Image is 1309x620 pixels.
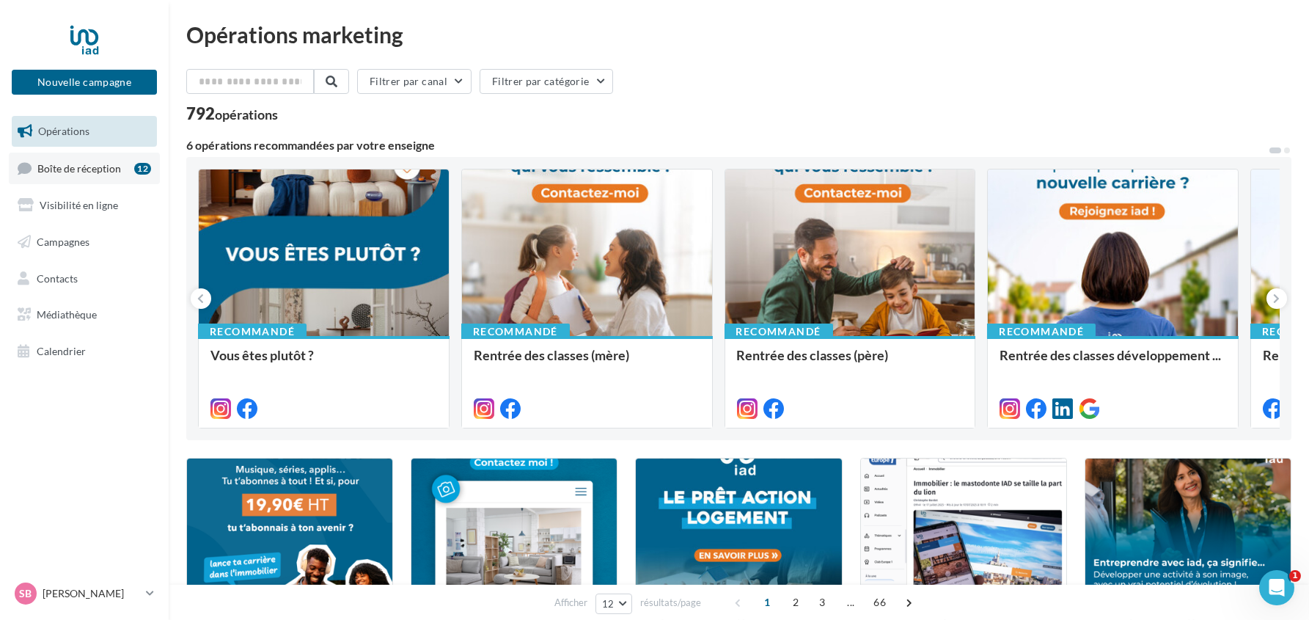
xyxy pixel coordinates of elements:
div: Recommandé [725,324,833,340]
span: Boîte de réception [37,161,121,174]
span: Calendrier [37,345,86,357]
a: Visibilité en ligne [9,190,160,221]
div: 792 [186,106,278,122]
button: Nouvelle campagne [12,70,157,95]
span: SB [20,586,32,601]
span: ... [839,591,862,614]
span: résultats/page [640,596,701,610]
a: Campagnes [9,227,160,258]
span: 1 [1289,570,1301,582]
a: Médiathèque [9,299,160,330]
span: Rentrée des classes (mère) [474,347,629,363]
span: Opérations [38,125,89,137]
span: 66 [868,591,892,614]
div: Opérations marketing [186,23,1291,45]
div: 12 [134,163,151,175]
a: Boîte de réception12 [9,153,160,184]
span: Contacts [37,271,78,284]
iframe: Intercom live chat [1259,570,1294,605]
div: 6 opérations recommandées par votre enseigne [186,139,1268,151]
div: Recommandé [461,324,570,340]
a: Contacts [9,263,160,294]
span: Visibilité en ligne [40,199,118,211]
a: Calendrier [9,336,160,367]
button: Filtrer par catégorie [480,69,613,94]
button: Filtrer par canal [357,69,472,94]
span: Médiathèque [37,308,97,321]
span: 12 [602,598,615,610]
span: Campagnes [37,236,89,248]
span: Rentrée des classes développement ... [1000,347,1221,363]
span: 2 [784,591,807,614]
div: Recommandé [198,324,307,340]
span: Afficher [554,596,587,610]
span: 1 [755,591,779,614]
a: SB [PERSON_NAME] [12,580,157,608]
p: [PERSON_NAME] [43,586,140,601]
div: opérations [215,108,278,121]
span: Vous êtes plutôt ? [210,347,314,363]
span: 3 [810,591,834,614]
div: Recommandé [987,324,1096,340]
button: 12 [595,594,633,614]
span: Rentrée des classes (père) [737,347,889,363]
a: Opérations [9,116,160,147]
